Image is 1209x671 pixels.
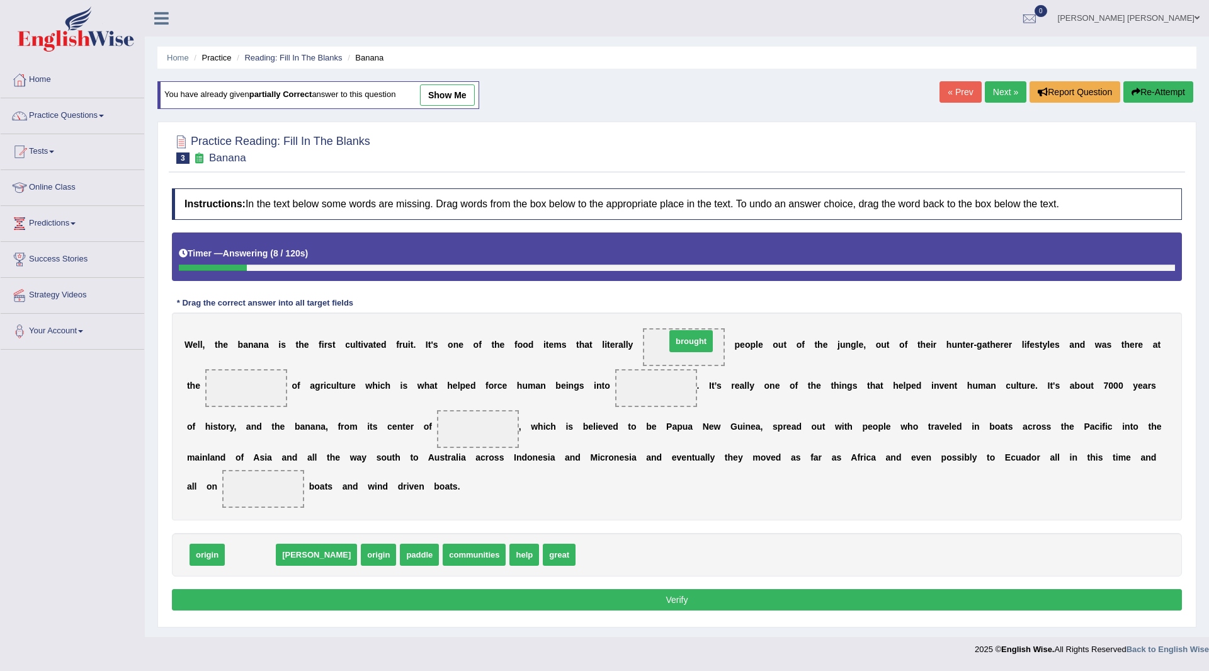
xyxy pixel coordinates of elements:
b: e [304,340,309,350]
b: t [411,340,414,350]
b: a [254,340,259,350]
b: l [336,381,339,391]
b: h [893,381,899,391]
b: r [494,381,497,391]
b: , [203,340,205,350]
b: e [1004,340,1009,350]
b: o [523,340,528,350]
b: t [358,340,361,350]
span: brought [669,330,713,352]
b: b [555,381,561,391]
b: r [1027,381,1030,391]
b: o [797,340,802,350]
b: e [735,381,740,391]
b: s [853,381,858,391]
b: i [324,381,326,391]
a: Predictions [1,206,144,238]
b: s [1055,340,1060,350]
b: ( [270,248,273,258]
b: t [589,340,593,350]
b: i [566,381,569,391]
b: g [574,381,579,391]
b: n [540,381,546,391]
b: u [881,340,887,350]
b: s [281,340,286,350]
b: t [187,381,190,391]
b: e [376,340,381,350]
b: o [489,381,494,391]
b: a [264,340,269,350]
b: n [769,381,775,391]
b: l [198,340,200,350]
b: i [1025,340,1027,350]
b: s [1055,381,1060,391]
b: a [985,381,990,391]
b: e [823,340,828,350]
b: u [840,340,846,350]
b: i [594,381,596,391]
b: n [248,340,254,350]
b: f [297,381,300,391]
b: n [1074,340,1080,350]
b: l [747,381,749,391]
b: e [502,381,508,391]
b: p [750,340,756,350]
b: w [365,381,372,391]
b: e [858,340,863,350]
b: l [856,340,859,350]
b: e [453,381,458,391]
b: o [474,340,479,350]
a: Home [1,62,144,94]
b: a [740,381,745,391]
b: m [553,340,561,350]
a: Online Class [1,170,144,202]
b: s [562,340,567,350]
b: h [990,340,996,350]
b: e [996,340,1001,350]
b: n [949,381,955,391]
b: t [602,381,605,391]
b: o [518,340,523,350]
b: v [939,381,944,391]
b: l [458,381,460,391]
b: e [610,340,615,350]
b: 0 [1108,381,1113,391]
b: u [1011,381,1016,391]
a: Tests [1,134,144,166]
b: partially correct [249,90,312,100]
a: Strategy Videos [1,278,144,309]
b: r [933,340,936,350]
b: I [426,340,428,350]
b: u [951,340,957,350]
b: g [977,340,982,350]
b: s [433,340,438,350]
b: t [339,381,342,391]
b: r [731,381,734,391]
b: e [223,340,228,350]
b: f [802,340,805,350]
b: 7 [1104,381,1109,391]
b: u [342,381,348,391]
b: s [402,381,407,391]
b: e [561,381,566,391]
b: u [350,340,356,350]
b: a [584,340,589,350]
b: r [347,381,350,391]
b: t [880,381,883,391]
a: Success Stories [1,242,144,273]
b: ' [1053,381,1055,391]
b: o [899,340,905,350]
b: h [967,381,973,391]
b: i [400,381,403,391]
b: f [396,340,399,350]
b: t [955,381,958,391]
b: ' [431,340,433,350]
b: h [494,340,500,350]
b: ) [305,248,309,258]
b: n [258,340,264,350]
a: Back to English Wise [1127,645,1209,654]
b: t [783,340,786,350]
b: u [522,381,528,391]
b: a [368,340,373,350]
b: e [465,381,470,391]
